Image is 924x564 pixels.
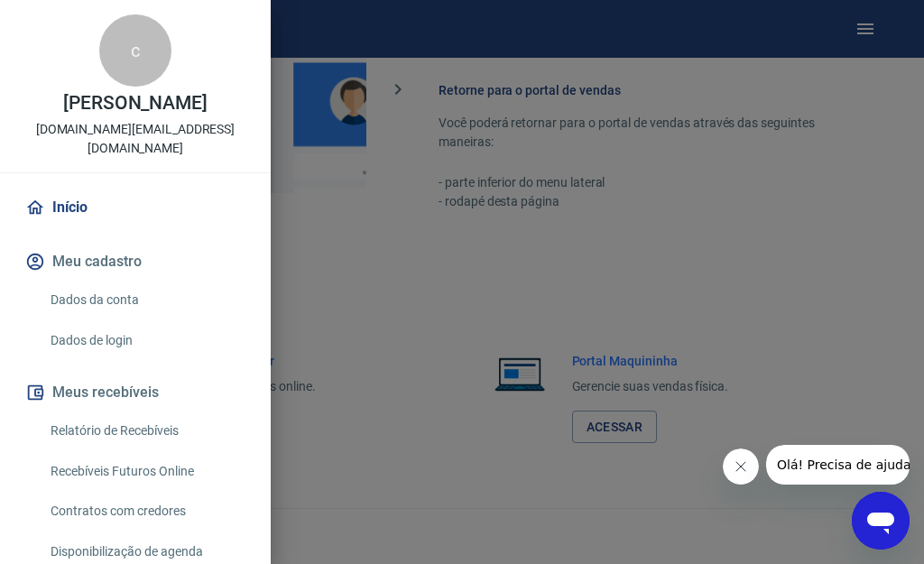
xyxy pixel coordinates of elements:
[43,453,249,490] a: Recebíveis Futuros Online
[22,188,249,227] a: Início
[43,282,249,319] a: Dados da conta
[852,492,910,550] iframe: Botão para abrir a janela de mensagens
[43,322,249,359] a: Dados de login
[43,412,249,449] a: Relatório de Recebíveis
[99,14,171,87] div: c
[11,13,152,27] span: Olá! Precisa de ajuda?
[22,373,249,412] button: Meus recebíveis
[723,448,759,485] iframe: Fechar mensagem
[22,242,249,282] button: Meu cadastro
[43,493,249,530] a: Contratos com credores
[766,445,910,485] iframe: Mensagem da empresa
[63,94,208,113] p: [PERSON_NAME]
[14,120,256,158] p: [DOMAIN_NAME][EMAIL_ADDRESS][DOMAIN_NAME]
